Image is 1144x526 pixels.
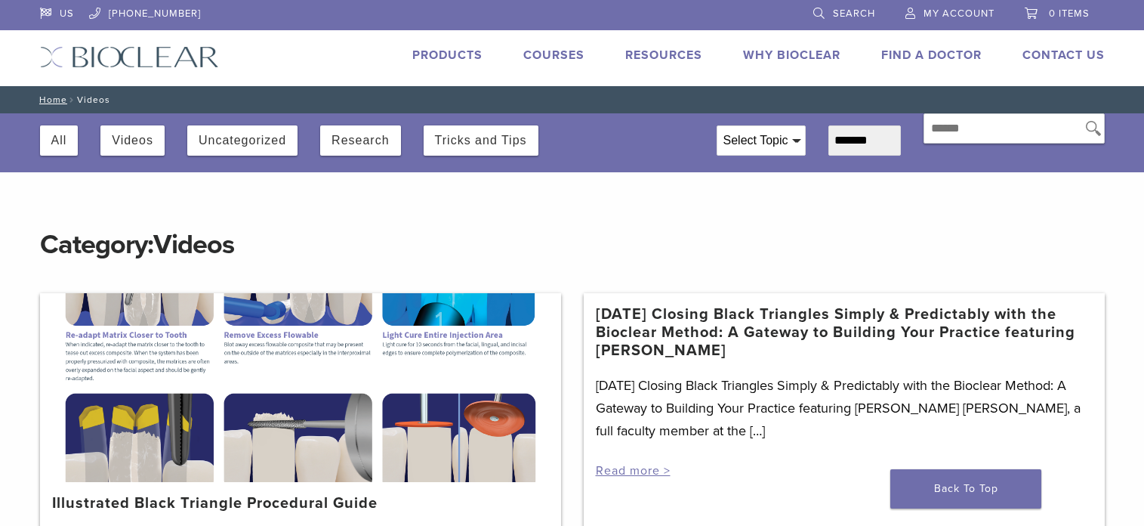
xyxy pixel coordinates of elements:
span: 0 items [1049,8,1090,20]
h1: Category: [40,196,1105,263]
a: Illustrated Black Triangle Procedural Guide [52,494,378,512]
a: Courses [523,48,584,63]
a: Resources [625,48,702,63]
a: Read more > [596,463,671,478]
button: Uncategorized [199,125,286,156]
button: Videos [112,125,153,156]
a: Home [35,94,67,105]
a: Contact Us [1022,48,1105,63]
p: [DATE] Closing Black Triangles Simply & Predictably with the Bioclear Method: A Gateway to Buildi... [596,374,1093,442]
a: Find A Doctor [881,48,982,63]
img: Bioclear [40,46,219,68]
span: Search [833,8,875,20]
span: My Account [924,8,994,20]
span: / [67,96,77,104]
a: Products [412,48,483,63]
a: Why Bioclear [743,48,840,63]
button: Tricks and Tips [435,125,527,156]
a: [DATE] Closing Black Triangles Simply & Predictably with the Bioclear Method: A Gateway to Buildi... [596,305,1093,360]
button: Research [331,125,389,156]
a: Back To Top [890,469,1041,509]
span: Videos [153,228,234,261]
button: All [51,125,67,156]
nav: Videos [29,86,1116,113]
div: Select Topic [717,126,805,155]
